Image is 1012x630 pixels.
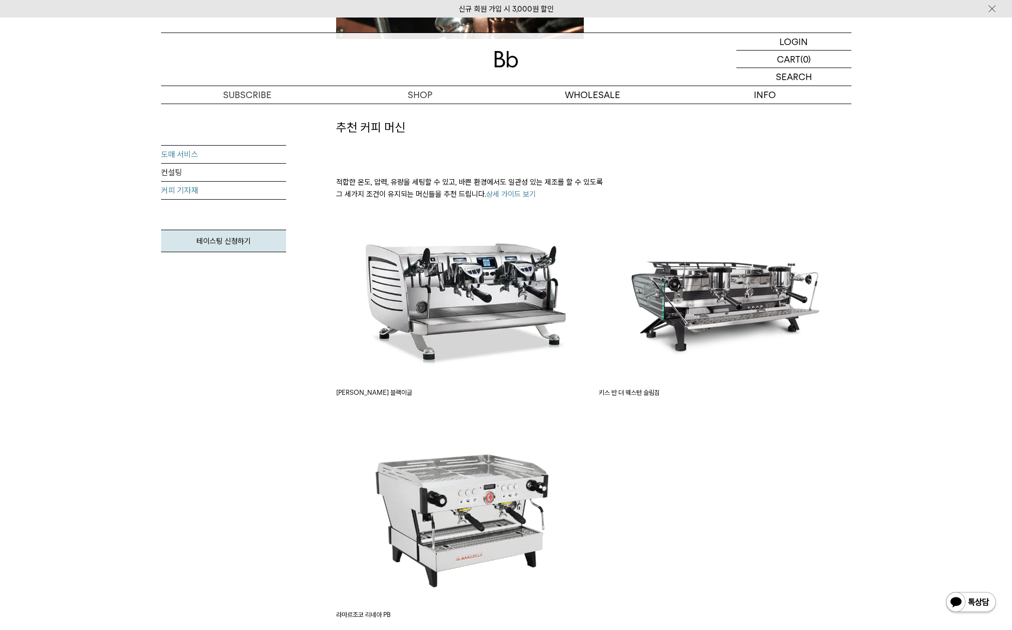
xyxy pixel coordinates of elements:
[486,190,536,199] a: 상세 가이드 보기
[161,230,286,252] a: 테이스팅 신청하기
[679,86,851,104] p: INFO
[736,33,851,51] a: LOGIN
[161,86,334,104] a: SUBSCRIBE
[494,51,518,68] img: 로고
[336,610,589,620] p: 라마르조코 리네아 PB
[161,182,286,200] a: 커피 기자재
[800,51,811,68] p: (0)
[736,51,851,68] a: CART (0)
[506,86,679,104] p: WHOLESALE
[336,176,851,200] p: 적합한 온도, 압력, 유량을 세팅할 수 있고, 바쁜 환경에서도 일관성 있는 제조를 할 수 있도록 그 세가지 조건이 유지되는 머신들을 추천 드립니다.
[336,119,851,136] p: 추천 커피 머신
[334,86,506,104] a: SHOP
[777,51,800,68] p: CART
[459,5,554,14] a: 신규 회원 가입 시 3,000원 할인
[336,388,589,398] p: [PERSON_NAME] 블랙이글
[776,68,812,86] p: SEARCH
[161,146,286,164] a: 도매 서비스
[945,591,997,615] img: 카카오톡 채널 1:1 채팅 버튼
[599,388,851,398] p: 키스 반 더 웨스턴 슬림짐
[161,164,286,182] a: 컨설팅
[779,33,808,50] p: LOGIN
